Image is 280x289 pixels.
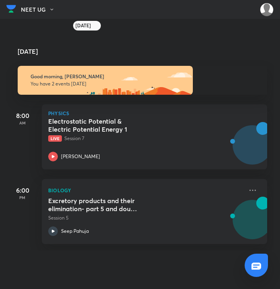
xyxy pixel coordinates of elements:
[61,228,89,235] p: Seep Pahuja
[21,4,59,16] button: NEET UG
[18,66,193,95] img: morning
[48,214,243,222] p: Session 5
[48,135,243,142] p: Session 7
[6,3,16,15] img: Company Logo
[223,197,267,252] img: unacademy
[61,153,100,160] p: [PERSON_NAME]
[6,111,39,120] h5: 8:00
[260,3,274,16] img: Amisha Rani
[233,130,272,168] img: Avatar
[31,73,254,79] h6: Good morning, [PERSON_NAME]
[6,185,39,195] h5: 6:00
[31,81,254,87] p: You have 2 events [DATE]
[18,48,275,55] h4: [DATE]
[48,111,261,116] p: Physics
[6,3,16,17] a: Company Logo
[48,135,62,142] span: Live
[6,195,39,200] p: PM
[76,22,91,29] h6: [DATE]
[6,120,39,125] p: AM
[48,117,148,133] h5: Electrostatic Potential & Electric Potential Energy 1
[48,185,243,195] p: Biology
[48,197,148,213] h5: Excretory products and their elimination- part 5 and doubt clearing session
